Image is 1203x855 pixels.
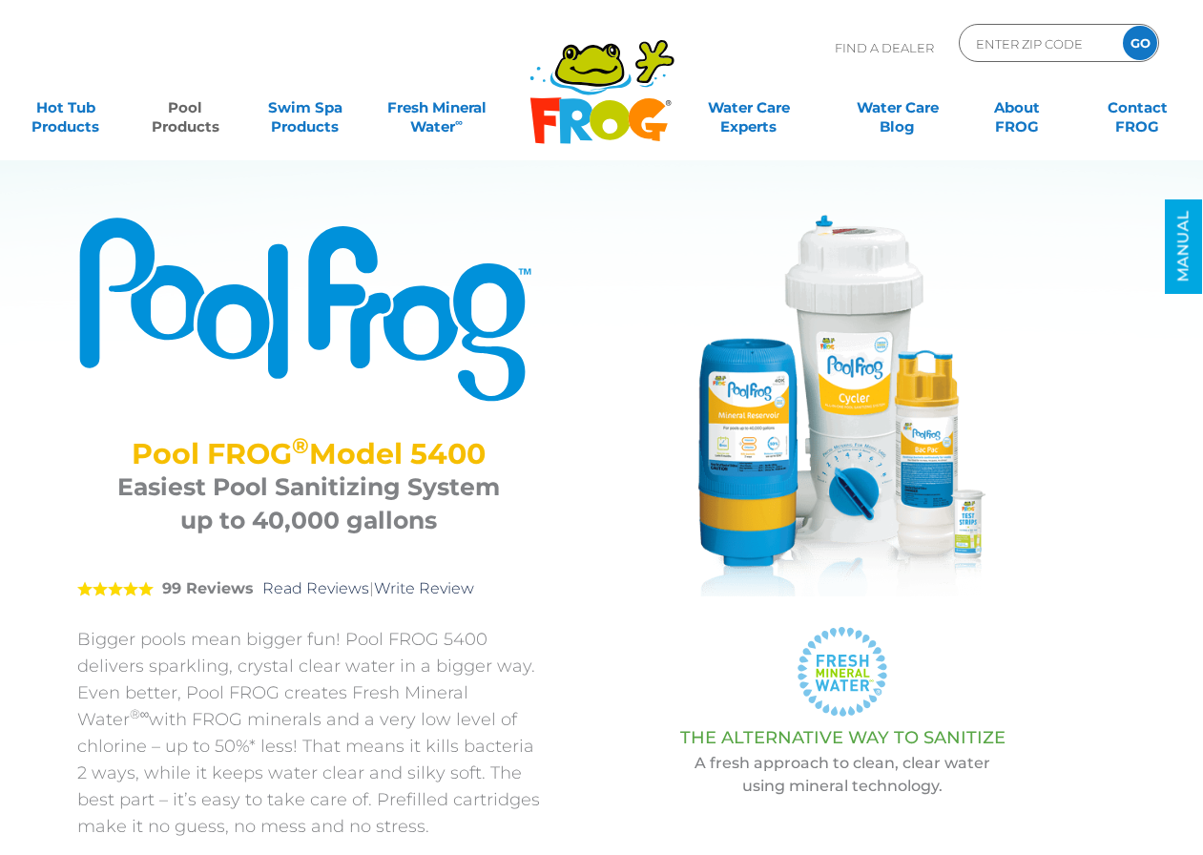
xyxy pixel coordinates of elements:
[835,24,934,72] p: Find A Dealer
[19,89,113,127] a: Hot TubProducts
[588,752,1098,798] p: A fresh approach to clean, clear water using mineral technology.
[379,89,495,127] a: Fresh MineralWater∞
[588,728,1098,747] h3: THE ALTERNATIVE WAY TO SANITIZE
[292,432,309,459] sup: ®
[262,579,369,597] a: Read Reviews
[162,579,254,597] strong: 99 Reviews
[1123,26,1157,60] input: GO
[374,579,474,597] a: Write Review
[139,89,233,127] a: PoolProducts
[101,470,516,537] h3: Easiest Pool Sanitizing System up to 40,000 gallons
[77,215,540,404] img: Product Logo
[259,89,352,127] a: Swim SpaProducts
[851,89,944,127] a: Water CareBlog
[1165,199,1202,294] a: MANUAL
[130,706,150,721] sup: ®∞
[455,115,463,129] sup: ∞
[971,89,1065,127] a: AboutFROG
[1090,89,1184,127] a: ContactFROG
[101,437,516,470] h2: Pool FROG Model 5400
[974,30,1103,57] input: Zip Code Form
[673,89,824,127] a: Water CareExperts
[77,626,540,840] p: Bigger pools mean bigger fun! Pool FROG 5400 delivers sparkling, crystal clear water in a bigger ...
[77,552,540,626] div: |
[77,581,154,596] span: 5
